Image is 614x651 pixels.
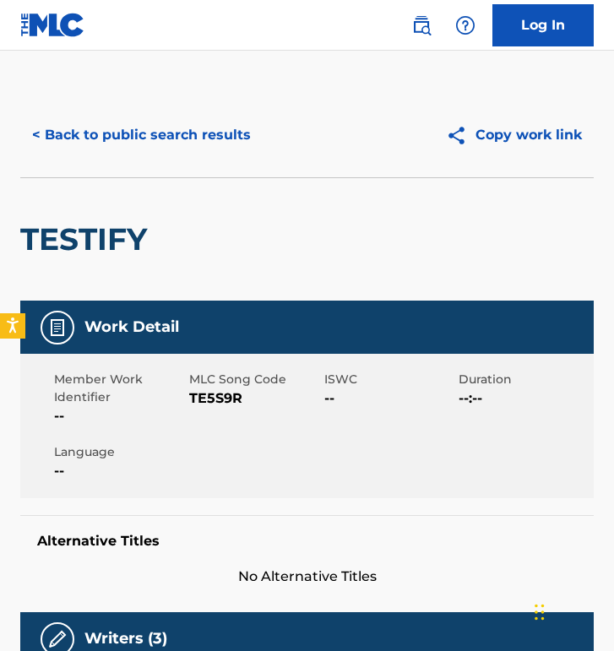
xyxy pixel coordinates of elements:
span: --:-- [459,388,590,409]
img: Copy work link [446,125,475,146]
span: -- [54,406,185,426]
span: -- [324,388,455,409]
img: Work Detail [47,317,68,338]
span: ISWC [324,371,455,388]
button: < Back to public search results [20,114,263,156]
img: Writers [47,629,68,649]
img: help [455,15,475,35]
div: Drag [535,587,545,637]
img: search [411,15,432,35]
h5: Writers (3) [84,629,167,648]
h5: Work Detail [84,317,179,337]
iframe: Chat Widget [530,570,614,651]
button: Copy work link [434,114,594,156]
span: TE5S9R [189,388,320,409]
a: Public Search [405,8,438,42]
span: Duration [459,371,590,388]
h2: TESTIFY [20,220,155,258]
h5: Alternative Titles [37,533,577,550]
span: MLC Song Code [189,371,320,388]
img: MLC Logo [20,13,85,37]
span: No Alternative Titles [20,567,594,587]
a: Log In [492,4,594,46]
span: Member Work Identifier [54,371,185,406]
span: -- [54,461,185,481]
span: Language [54,443,185,461]
div: Help [448,8,482,42]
